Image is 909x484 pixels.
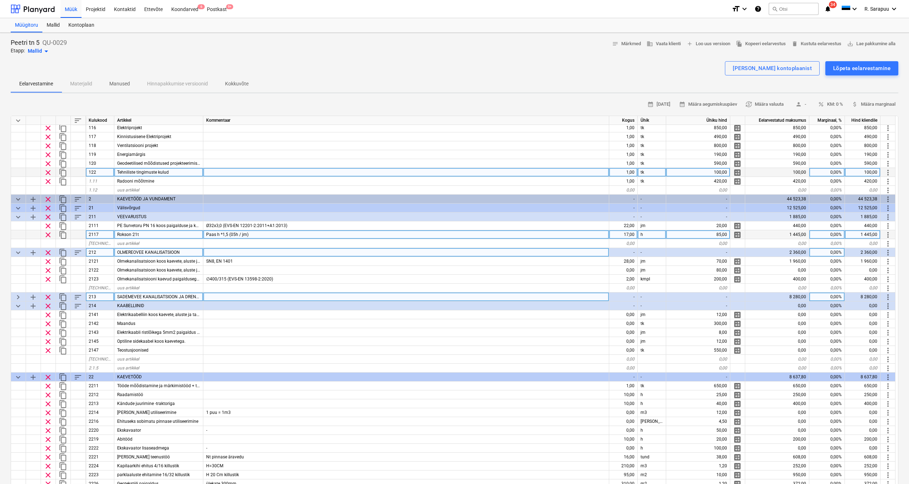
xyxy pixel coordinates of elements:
[733,159,742,168] span: Halda rea detailset jaotust
[849,99,898,110] button: Määra marginaal
[809,239,845,248] div: 0,00%
[647,100,670,109] span: [DATE]
[638,266,666,275] div: jm
[609,132,638,141] div: 1,00
[74,204,82,212] span: Sorteeri read kategooriasiseselt
[86,248,114,257] div: 212
[809,301,845,310] div: 0,00%
[44,248,52,257] span: Eemalda rida
[745,301,809,310] div: 0,00
[59,151,67,159] span: Dubleeri rida
[86,275,114,284] div: 2123
[845,266,881,275] div: 0,00
[845,293,881,301] div: 8 280,00
[884,142,892,150] span: Rohkem toiminguid
[59,293,67,301] span: Dubleeri kategooriat
[733,151,742,159] span: Halda rea detailset jaotust
[666,141,730,150] div: 800,00
[845,284,881,293] div: 0,00
[845,186,881,195] div: 0,00
[884,293,892,301] span: Rohkem toiminguid
[609,195,638,204] div: -
[609,116,638,125] div: Kogus
[86,141,114,150] div: 118
[44,124,52,132] span: Eemalda rida
[809,248,845,257] div: 0,00%
[809,230,845,239] div: 0,00%
[795,101,802,107] span: person
[42,18,64,32] div: Mallid
[44,195,52,204] span: Eemalda rida
[884,177,892,186] span: Rohkem toiminguid
[609,186,638,195] div: 0,00
[845,301,881,310] div: 0,00
[809,159,845,168] div: 0,00%
[745,132,809,141] div: 490,00
[44,275,52,284] span: Eemalda rida
[809,141,845,150] div: 0,00%
[815,99,846,110] button: KM: 0 %
[612,41,618,47] span: notes
[884,151,892,159] span: Rohkem toiminguid
[59,195,67,204] span: Dubleeri kategooriat
[86,168,114,177] div: 122
[638,168,666,177] div: tk
[609,150,638,159] div: 1,00
[733,257,742,266] span: Halda rea detailset jaotust
[74,116,82,125] span: Sorteeri read tabelis
[745,230,809,239] div: 1 445,00
[818,101,824,107] span: percent
[745,293,809,301] div: 8 280,00
[745,186,809,195] div: 0,00
[86,132,114,141] div: 117
[638,159,666,168] div: tk
[733,266,742,275] span: Halda rea detailset jaotust
[679,101,685,107] span: calendar_month
[809,168,845,177] div: 0,00%
[884,231,892,239] span: Rohkem toiminguid
[844,38,898,49] button: Lae pakkumine alla
[203,116,609,125] div: Kommentaar
[884,275,892,284] span: Rohkem toiminguid
[845,239,881,248] div: 0,00
[59,159,67,168] span: Dubleeri rida
[809,123,845,132] div: 0,00%
[86,204,114,212] div: 21
[845,195,881,204] div: 44 523,38
[44,266,52,275] span: Eemalda rida
[64,18,99,32] div: Kontoplaan
[86,310,114,319] div: 2141
[884,204,892,212] span: Rohkem toiminguid
[86,116,114,125] div: Kulukood
[86,266,114,275] div: 2122
[44,133,52,141] span: Eemalda rida
[638,293,666,301] div: -
[14,248,22,257] span: Ahenda kategooria
[745,284,809,293] div: 0,00
[845,257,881,266] div: 1 960,00
[59,204,67,212] span: Dubleeri kategooriat
[809,221,845,230] div: 0,00%
[638,310,666,319] div: jm
[845,116,881,125] div: Hind kliendile
[638,257,666,266] div: jm
[44,168,52,177] span: Eemalda rida
[666,275,730,284] div: 200,00
[86,212,114,221] div: 211
[59,257,67,266] span: Dubleeri rida
[44,231,52,239] span: Eemalda rida
[638,195,666,204] div: -
[745,116,809,125] div: Eelarvestatud maksumus
[725,61,820,75] button: [PERSON_NAME] kontoplaanist
[809,212,845,221] div: 0,00%
[59,124,67,132] span: Dubleeri rida
[644,38,684,49] button: Vaata klienti
[666,177,730,186] div: 420,00
[14,195,22,204] span: Ahenda kategooria
[44,159,52,168] span: Eemalda rida
[74,213,82,221] span: Sorteeri read kategooriasiseselt
[743,99,787,110] button: Määra valuuta
[59,177,67,186] span: Dubleeri rida
[86,221,114,230] div: 2111
[686,40,730,48] span: Loo uus versioon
